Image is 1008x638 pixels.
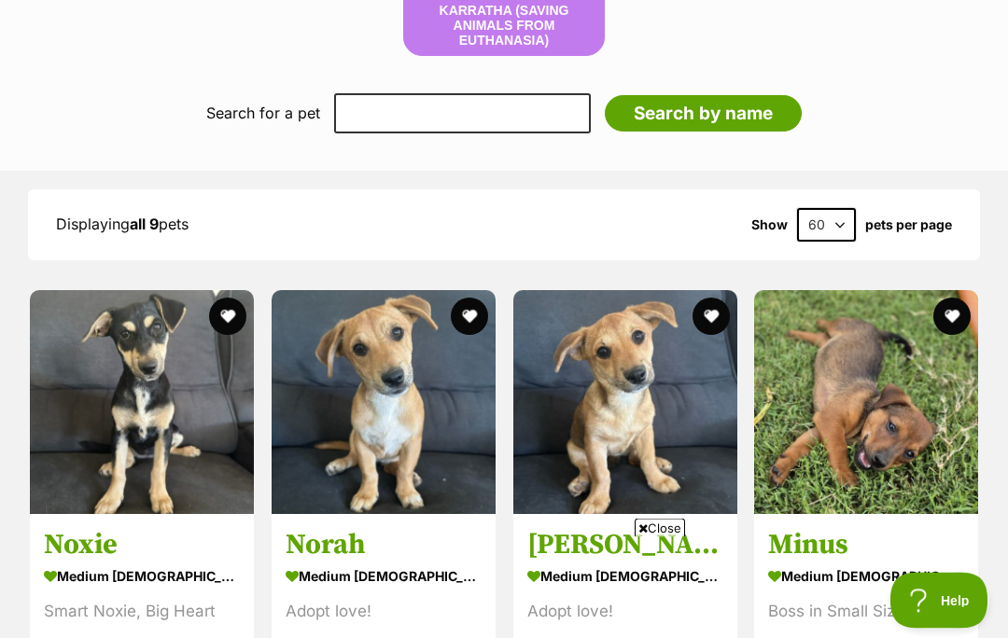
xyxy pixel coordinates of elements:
[751,218,788,233] span: Show
[56,215,189,234] span: Displaying pets
[44,600,240,625] div: Smart Noxie, Big Heart
[605,96,802,133] input: Search by name
[635,519,685,537] span: Close
[451,298,488,336] button: favourite
[44,528,240,563] h3: Noxie
[933,298,971,336] button: favourite
[527,528,723,563] h3: [PERSON_NAME]
[890,573,989,629] iframe: Help Scout Beacon - Open
[206,105,320,122] label: Search for a pet
[30,291,254,515] img: Noxie
[209,298,246,336] button: favourite
[692,298,729,336] button: favourite
[286,528,482,563] h3: Norah
[44,563,240,590] div: medium [DEMOGRAPHIC_DATA] Dog
[51,545,957,629] iframe: Advertisement
[130,215,159,234] strong: all 9
[768,528,964,563] h3: Minus
[754,291,978,515] img: Minus
[513,291,737,515] img: Noella
[272,291,496,515] img: Norah
[865,218,952,233] label: pets per page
